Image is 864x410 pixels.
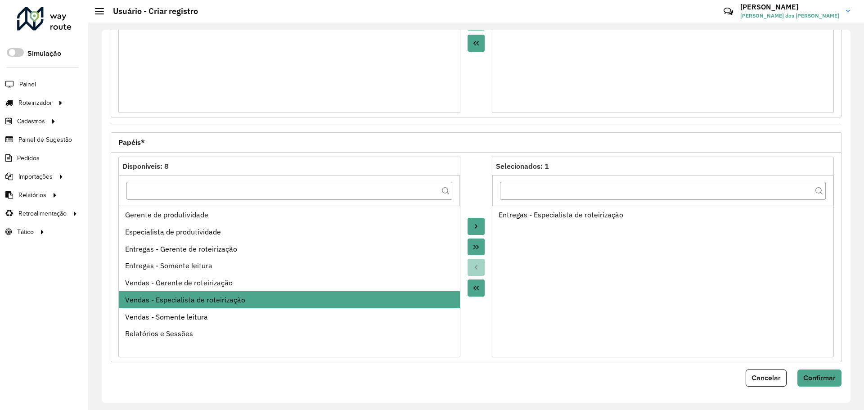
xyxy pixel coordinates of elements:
[125,260,454,271] div: Entregas - Somente leitura
[746,369,787,387] button: Cancelar
[751,374,781,382] span: Cancelar
[18,98,52,108] span: Roteirizador
[125,277,454,288] div: Vendas - Gerente de roteirização
[740,3,839,11] h3: [PERSON_NAME]
[496,161,830,171] div: Selecionados: 1
[19,80,36,89] span: Painel
[17,117,45,126] span: Cadastros
[803,374,836,382] span: Confirmar
[18,172,53,181] span: Importações
[118,139,145,146] span: Papéis*
[17,227,34,237] span: Tático
[27,48,61,59] label: Simulação
[18,190,46,200] span: Relatórios
[18,209,67,218] span: Retroalimentação
[740,12,839,20] span: [PERSON_NAME] dos [PERSON_NAME]
[17,153,40,163] span: Pedidos
[18,135,72,144] span: Painel de Sugestão
[468,239,485,256] button: Move All to Target
[125,294,454,305] div: Vendas - Especialista de roteirização
[468,35,485,52] button: Move All to Source
[125,226,454,237] div: Especialista de produtividade
[125,328,454,339] div: Relatórios e Sessões
[125,209,454,220] div: Gerente de produtividade
[719,2,738,21] a: Contato Rápido
[122,161,456,171] div: Disponíveis: 8
[468,218,485,235] button: Move to Target
[125,243,454,254] div: Entregas - Gerente de roteirização
[468,279,485,297] button: Move All to Source
[797,369,841,387] button: Confirmar
[104,6,198,16] h2: Usuário - Criar registro
[499,209,828,220] div: Entregas - Especialista de roteirização
[125,311,454,322] div: Vendas - Somente leitura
